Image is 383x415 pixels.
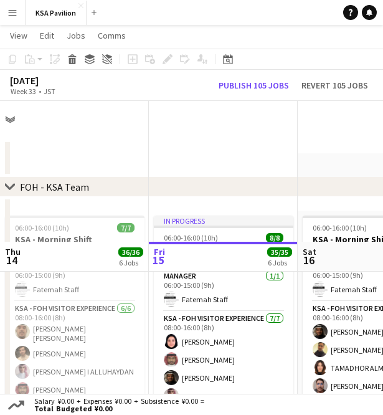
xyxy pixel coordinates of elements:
span: Thu [5,246,21,257]
span: 8/8 [266,233,283,242]
span: Edit [40,30,54,41]
app-card-role: Manager1/106:00-15:00 (9h)Fatemah Staff [154,269,293,312]
span: Sat [303,246,316,257]
div: 6 Jobs [119,258,143,267]
span: Fri [154,246,165,257]
span: Total Budgeted ¥0.00 [34,405,204,413]
span: 7/7 [117,223,135,232]
app-job-card: In progress06:00-16:00 (10h)8/8KSA - Morning Shift [GEOGRAPHIC_DATA]2 RolesManager1/106:00-15:00 ... [154,216,293,400]
div: Salary ¥0.00 + Expenses ¥0.00 + Subsistence ¥0.00 = [27,398,207,413]
a: Edit [35,27,59,44]
span: 06:00-16:00 (10h) [164,233,218,242]
span: 16 [301,253,316,267]
span: Jobs [67,30,85,41]
span: 14 [3,253,21,267]
div: FOH - KSA Team [20,181,89,193]
h3: KSA - Morning Shift [5,234,144,245]
a: View [5,27,32,44]
a: Comms [93,27,131,44]
div: 6 Jobs [268,258,291,267]
app-job-card: 06:00-16:00 (10h)7/7KSA - Morning Shift [GEOGRAPHIC_DATA]2 RolesManager1/106:00-15:00 (9h)Fatemah... [5,216,144,400]
app-card-role: Manager1/106:00-15:00 (9h)Fatemah Staff [5,259,144,302]
span: View [10,30,27,41]
button: Publish 105 jobs [214,79,294,92]
span: 06:00-16:00 (10h) [15,223,69,232]
span: 15 [152,253,165,267]
div: [DATE] [10,74,84,87]
button: Revert 105 jobs [296,79,373,92]
span: 06:00-16:00 (10h) [313,223,367,232]
span: 36/36 [118,247,143,257]
span: Comms [98,30,126,41]
button: KSA Pavilion [26,1,87,25]
div: JST [44,87,55,96]
span: Week 33 [7,87,39,96]
span: 35/35 [267,247,292,257]
div: In progress [154,216,293,226]
a: Jobs [62,27,90,44]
